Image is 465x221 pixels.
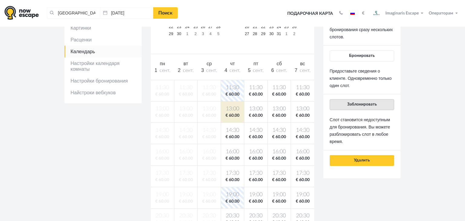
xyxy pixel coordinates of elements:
span: 13:00 [246,105,266,113]
span: 14:30 [292,127,313,134]
span: € 60.00 [269,156,289,161]
span: 11:30 [246,84,266,92]
span: € 60.00 [246,177,266,183]
span: 11:30 [292,84,313,92]
a: 27 [206,23,214,30]
img: logo [5,6,39,20]
span: сент. [300,68,311,73]
a: 26 [290,23,298,30]
button: Imaginaris Escape [369,7,426,19]
span: сент. [183,68,194,73]
span: € 60.00 [222,177,243,183]
a: 25 [282,23,290,30]
span: сент. [253,68,264,73]
span: сент. [276,68,287,73]
a: Календарь [64,46,142,57]
a: Поиск [153,7,178,19]
a: 28 [251,30,259,37]
span: 20:30 [269,212,289,220]
a: 20 [243,23,251,30]
button: Удалить [330,155,394,166]
span: € 60.00 [246,156,266,161]
span: 19:00 [222,191,243,199]
span: Операторам [429,11,453,15]
span: 2 [178,68,181,73]
a: 23 [268,23,275,30]
span: € 60.00 [269,113,289,119]
span: 13:00 [292,105,313,113]
span: 14:30 [222,127,243,134]
span: 19:00 [269,191,289,199]
span: 7 [295,68,297,73]
span: 13:00 [222,105,243,113]
span: сб [277,61,282,66]
input: Дата [100,7,153,19]
span: пт [253,61,258,66]
span: € 60.00 [292,92,313,97]
span: € 60.00 [222,113,243,119]
span: 14:30 [246,127,266,134]
p: Слот становится недоступным для бронирования. Вы можете разблокировать слот в любое время. [330,116,394,145]
a: 1 [282,30,290,37]
a: 26 [200,23,207,30]
span: 1 [154,68,157,73]
a: Настройки календаря комнаты [64,57,142,75]
p: Предоставьте сведения о клиенте. Одновременно только один слот. [330,67,394,89]
span: 11:30 [222,84,243,92]
span: € 60.00 [269,177,289,183]
button: Заблокировать [330,99,394,110]
a: 22 [167,23,175,30]
span: € 60.00 [222,134,243,140]
span: € 60.00 [292,113,313,119]
span: € 60.00 [246,113,266,119]
a: Подарочная карта [285,7,335,20]
span: € 60.00 [246,134,266,140]
span: 20:30 [246,212,266,220]
a: 1 [183,30,192,37]
span: чт [230,61,235,66]
span: 17:30 [269,170,289,177]
button: € [359,10,368,16]
span: € 60.00 [292,156,313,161]
span: 17:30 [222,170,243,177]
a: 31 [275,30,282,37]
span: 6 [271,68,274,73]
a: Найстроки вебхуков [64,87,142,99]
span: 19:00 [246,191,266,199]
span: 14:30 [269,127,289,134]
span: 16:00 [269,148,289,156]
span: 19:00 [292,191,313,199]
a: 27 [243,30,251,37]
span: € 60.00 [269,134,289,140]
a: 24 [183,23,192,30]
a: 3 [200,30,207,37]
span: вт [183,61,188,66]
a: 29 [259,30,268,37]
a: 22 [259,23,268,30]
span: € 60.00 [222,92,243,97]
span: 11:30 [269,84,289,92]
span: 3 [201,68,204,73]
a: 23 [175,23,183,30]
span: 16:00 [246,148,266,156]
span: 4 [225,68,227,73]
a: 30 [175,30,183,37]
a: Настройки бронирования [64,75,142,87]
span: € 60.00 [269,199,289,204]
span: € 60.00 [292,177,313,183]
span: 20:30 [222,212,243,220]
span: 20:30 [292,212,313,220]
button: Операторам [427,10,460,16]
a: 4 [206,30,214,37]
span: ср [206,61,212,66]
span: сент. [160,68,170,73]
span: € 60.00 [269,92,289,97]
span: Удалить [354,158,370,162]
span: Imaginaris Escape [385,10,419,15]
span: 16:00 [292,148,313,156]
span: € 60.00 [222,156,243,161]
span: 17:30 [292,170,313,177]
span: € 60.00 [292,199,313,204]
a: Картинки [64,22,142,34]
span: Заблокировать [347,102,377,106]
